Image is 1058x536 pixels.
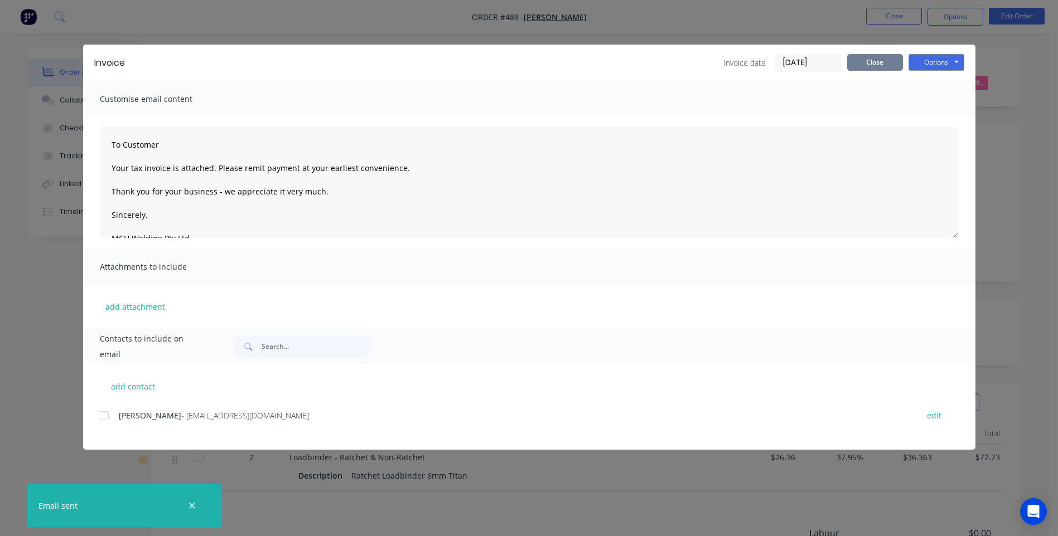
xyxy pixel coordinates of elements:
span: - [EMAIL_ADDRESS][DOMAIN_NAME] [181,410,309,421]
button: Close [847,54,903,71]
span: [PERSON_NAME] [119,410,181,421]
button: add contact [100,378,167,394]
span: Invoice date [723,57,766,69]
button: edit [920,408,948,423]
div: Open Intercom Messenger [1020,498,1047,525]
textarea: To Customer Your tax invoice is attached. Please remit payment at your earliest convenience. Than... [100,127,959,238]
button: Options [909,54,964,71]
span: Contacts to include on email [100,331,205,362]
span: Attachments to include [100,259,223,275]
div: Email sent [38,500,78,511]
button: add attachment [100,298,171,315]
span: Customise email content [100,91,223,107]
div: Invoice [94,56,125,70]
input: Search... [262,335,372,358]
